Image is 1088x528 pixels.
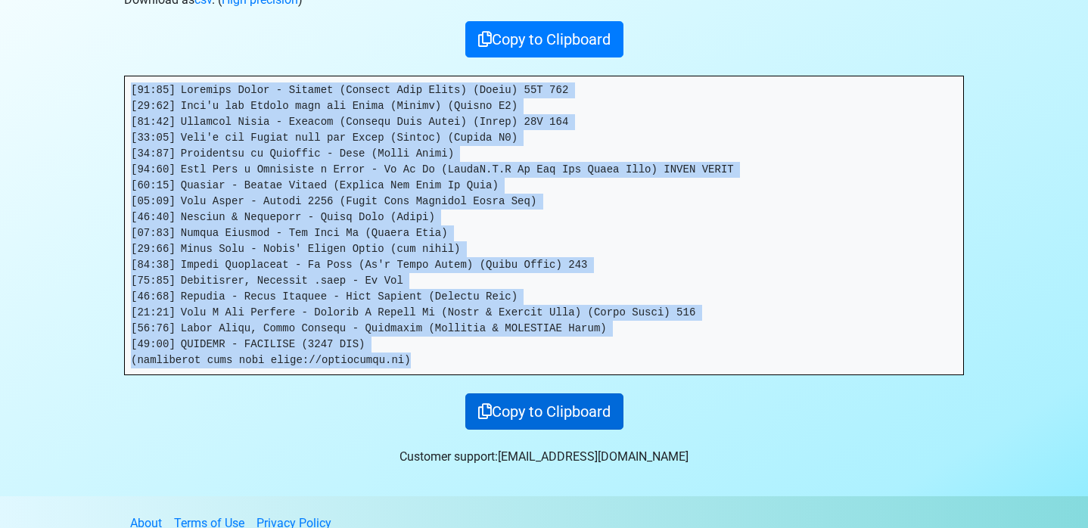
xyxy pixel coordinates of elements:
[125,76,963,374] pre: [91:85] Loremips Dolor - Sitamet (Consect Adip Elits) (Doeiu) 55T 762 [29:62] Inci'u lab Etdolo m...
[465,21,623,57] button: Copy to Clipboard
[465,393,623,430] button: Copy to Clipboard
[1012,452,1070,510] iframe: Drift Widget Chat Controller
